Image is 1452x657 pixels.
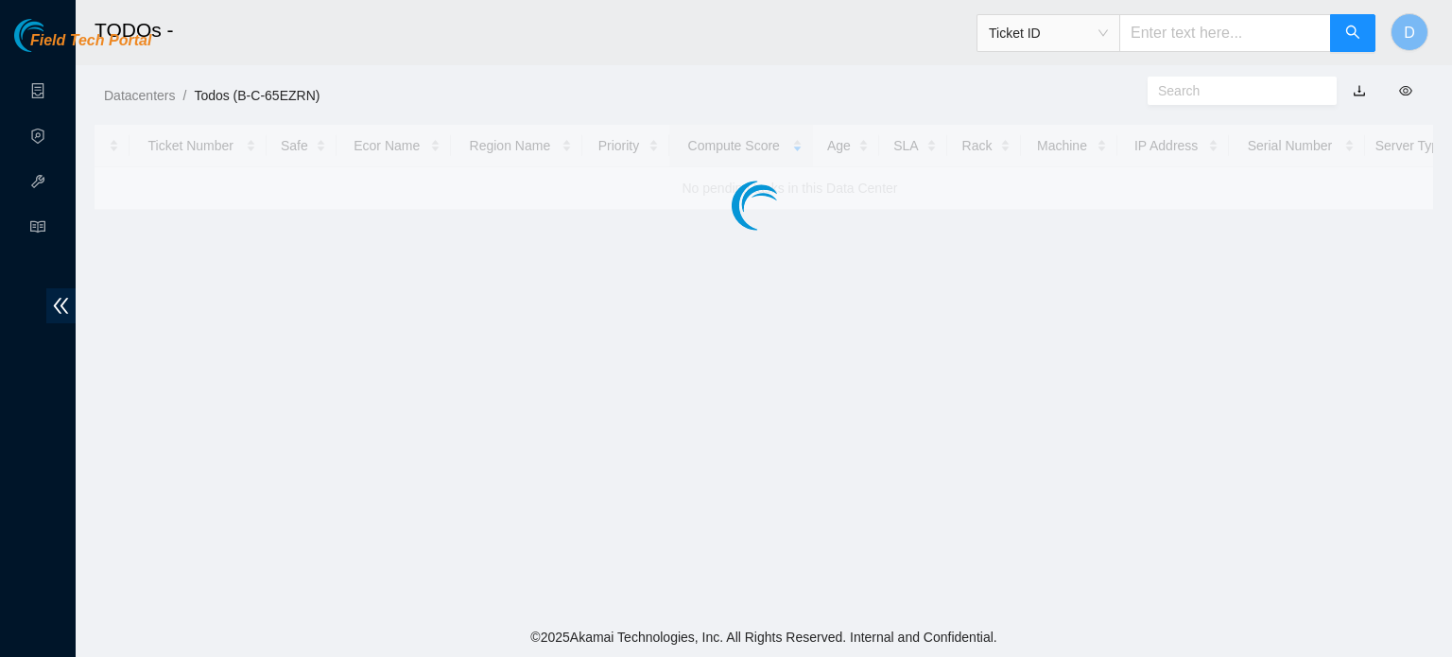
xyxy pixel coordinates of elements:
[30,32,151,50] span: Field Tech Portal
[1339,76,1380,106] button: download
[14,34,151,59] a: Akamai TechnologiesField Tech Portal
[1330,14,1375,52] button: search
[1404,21,1415,44] span: D
[182,88,186,103] span: /
[1399,84,1412,97] span: eye
[1119,14,1331,52] input: Enter text here...
[76,617,1452,657] footer: © 2025 Akamai Technologies, Inc. All Rights Reserved. Internal and Confidential.
[1391,13,1428,51] button: D
[104,88,175,103] a: Datacenters
[1345,25,1360,43] span: search
[30,211,45,249] span: read
[989,19,1108,47] span: Ticket ID
[14,19,95,52] img: Akamai Technologies
[1158,80,1311,101] input: Search
[194,88,320,103] a: Todos (B-C-65EZRN)
[46,288,76,323] span: double-left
